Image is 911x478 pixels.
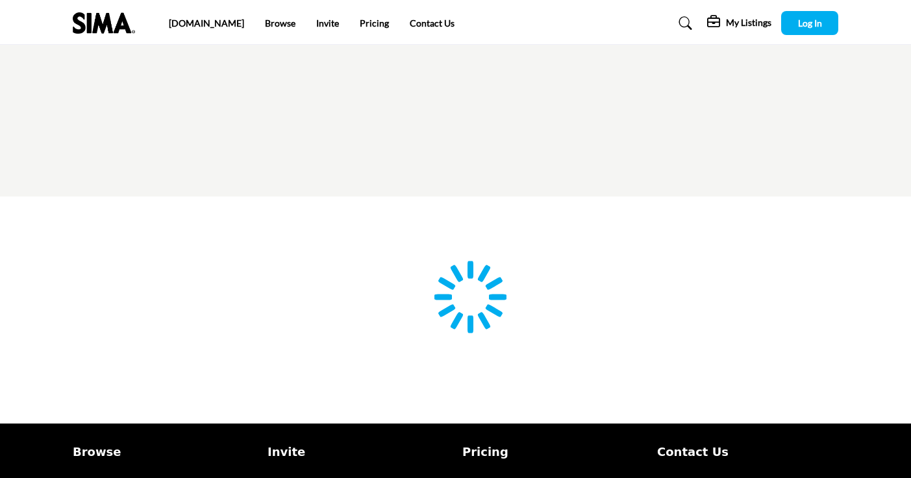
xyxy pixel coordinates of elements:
[169,18,244,29] a: [DOMAIN_NAME]
[781,11,838,35] button: Log In
[462,443,643,460] a: Pricing
[666,13,701,34] a: Search
[360,18,389,29] a: Pricing
[73,12,142,34] img: Site Logo
[707,16,771,31] div: My Listings
[316,18,339,29] a: Invite
[73,443,254,460] a: Browse
[798,18,822,29] span: Log In
[726,17,771,29] h5: My Listings
[265,18,295,29] a: Browse
[268,443,449,460] a: Invite
[410,18,455,29] a: Contact Us
[657,443,838,460] a: Contact Us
